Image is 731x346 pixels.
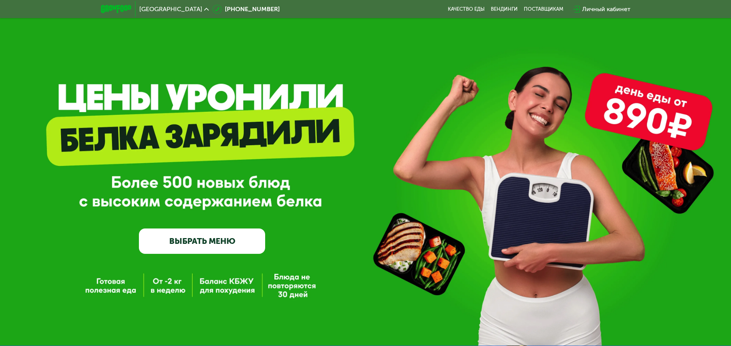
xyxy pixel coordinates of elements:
a: ВЫБРАТЬ МЕНЮ [139,228,265,254]
a: [PHONE_NUMBER] [213,5,280,14]
a: Качество еды [448,6,485,12]
a: Вендинги [491,6,518,12]
div: поставщикам [524,6,563,12]
span: [GEOGRAPHIC_DATA] [139,6,202,12]
div: Личный кабинет [582,5,630,14]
